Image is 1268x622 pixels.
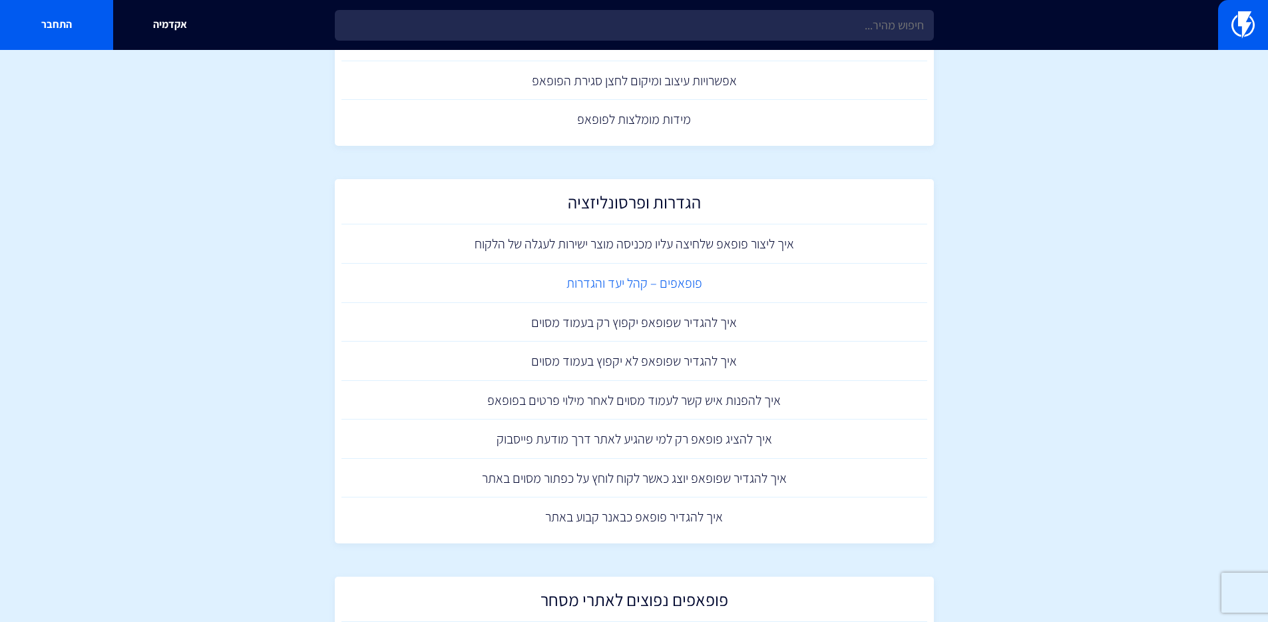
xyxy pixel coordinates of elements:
[341,459,927,498] a: איך להגדיר שפופאפ יוצג כאשר לקוח לוחץ על כפתור מסוים באתר
[341,303,927,342] a: איך להגדיר שפופאפ יקפוץ רק בעמוד מסוים
[341,186,927,225] a: הגדרות ופרסונליזציה
[341,497,927,537] a: איך להגדיר פופאפ כבאנר קבוע באתר
[341,224,927,264] a: איך ליצור פופאפ שלחיצה עליו מכניסה מוצר ישירות לעגלה של הלקוח
[348,590,921,616] h2: פופאפים נפוצים לאתרי מסחר
[341,381,927,420] a: איך להפנות איש קשר לעמוד מסוים לאחר מילוי פרטים בפופאפ
[341,342,927,381] a: איך להגדיר שפופאפ לא יקפוץ בעמוד מסוים
[341,420,927,459] a: איך להציג פופאפ רק למי שהגיע לאתר דרך מודעת פייסבוק
[335,10,934,41] input: חיפוש מהיר...
[348,192,921,218] h2: הגדרות ופרסונליזציה
[341,61,927,101] a: אפשרויות עיצוב ומיקום לחצן סגירת הפופאפ
[341,264,927,303] a: פופאפים – קהל יעד והגדרות
[341,100,927,139] a: מידות מומלצות לפופאפ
